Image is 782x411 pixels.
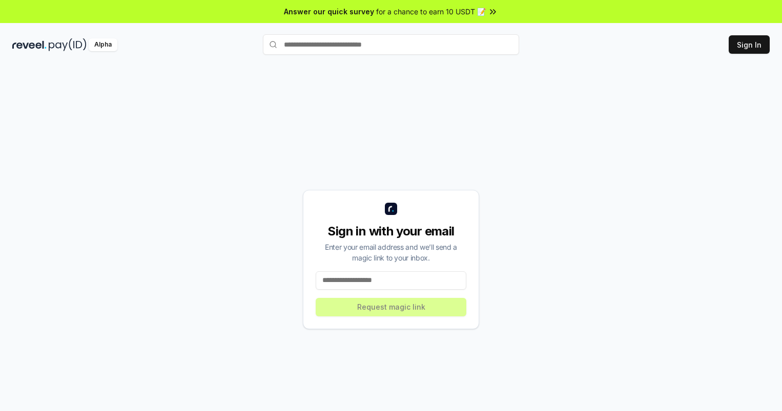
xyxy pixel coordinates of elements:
button: Sign In [729,35,770,54]
div: Alpha [89,38,117,51]
img: pay_id [49,38,87,51]
img: logo_small [385,203,397,215]
span: for a chance to earn 10 USDT 📝 [376,6,486,17]
img: reveel_dark [12,38,47,51]
span: Answer our quick survey [284,6,374,17]
div: Enter your email address and we’ll send a magic link to your inbox. [316,242,466,263]
div: Sign in with your email [316,223,466,240]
